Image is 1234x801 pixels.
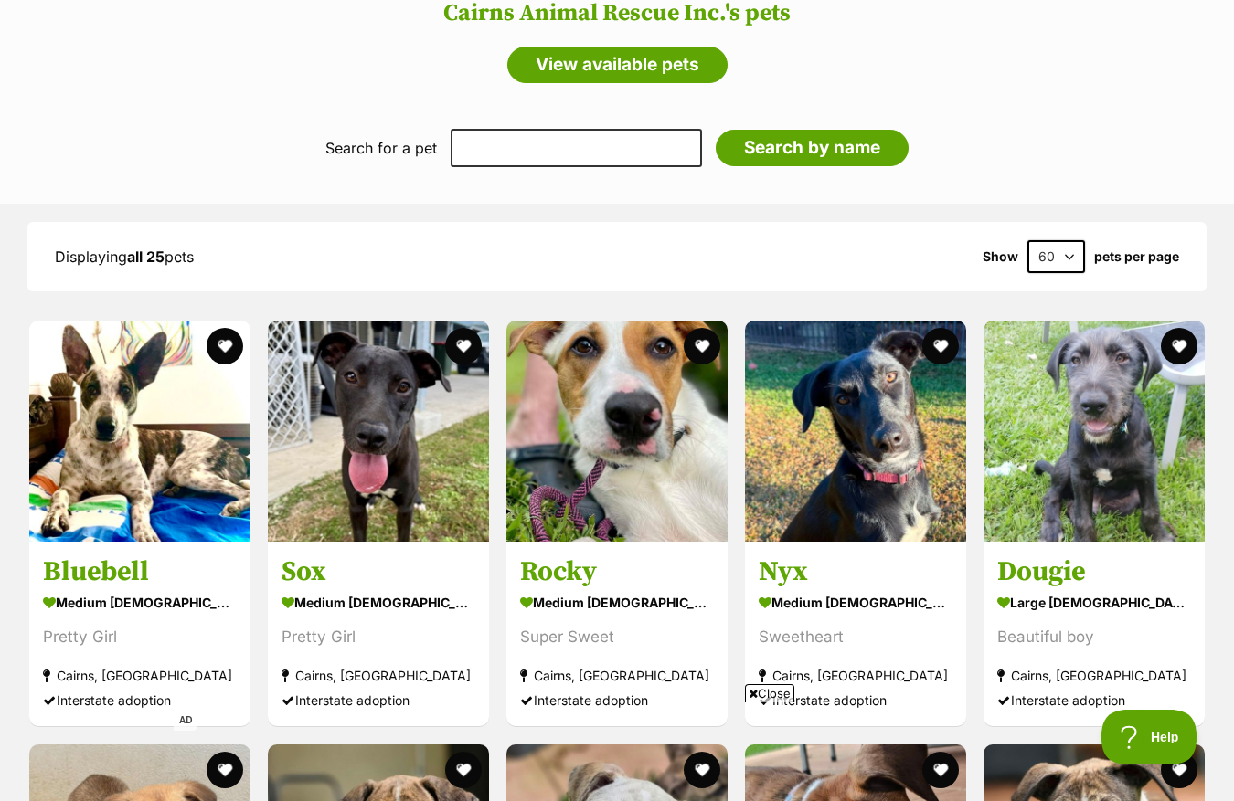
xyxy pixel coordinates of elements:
a: View available pets [507,47,728,83]
div: medium [DEMOGRAPHIC_DATA] Dog [282,590,475,617]
div: Pretty Girl [282,626,475,650]
span: Show [983,249,1018,264]
span: AD [174,710,197,731]
div: medium [DEMOGRAPHIC_DATA] Dog [520,590,714,617]
input: Search by name [716,130,909,166]
a: Sox medium [DEMOGRAPHIC_DATA] Dog Pretty Girl Cairns, [GEOGRAPHIC_DATA] Interstate adoption favou... [268,542,489,727]
button: favourite [922,328,959,364]
h3: Dougie [997,555,1191,590]
a: Nyx medium [DEMOGRAPHIC_DATA] Dog Sweetheart Cairns, [GEOGRAPHIC_DATA] Interstate adoption favourite [745,542,966,727]
div: Interstate adoption [759,689,952,713]
div: large [DEMOGRAPHIC_DATA] Dog [997,590,1191,617]
div: Cairns, [GEOGRAPHIC_DATA] [997,664,1191,689]
div: medium [DEMOGRAPHIC_DATA] Dog [759,590,952,617]
div: Interstate adoption [282,689,475,713]
img: Bluebell [29,321,250,542]
img: Nyx [745,321,966,542]
a: Rocky medium [DEMOGRAPHIC_DATA] Dog Super Sweet Cairns, [GEOGRAPHIC_DATA] Interstate adoption fav... [506,542,728,727]
div: Pretty Girl [43,626,237,650]
span: Close [745,684,794,702]
a: Dougie large [DEMOGRAPHIC_DATA] Dog Beautiful boy Cairns, [GEOGRAPHIC_DATA] Interstate adoption f... [984,542,1205,727]
h3: Bluebell [43,555,237,590]
div: Cairns, [GEOGRAPHIC_DATA] [282,664,475,689]
div: Beautiful boy [997,626,1191,650]
h3: Rocky [520,555,714,590]
div: medium [DEMOGRAPHIC_DATA] Dog [43,590,237,617]
img: Dougie [984,321,1205,542]
button: favourite [1161,328,1197,364]
div: Sweetheart [759,626,952,650]
div: Interstate adoption [520,689,714,713]
strong: all 25 [127,248,165,266]
button: favourite [207,328,243,364]
div: Super Sweet [520,626,714,650]
img: Rocky [506,321,728,542]
div: Cairns, [GEOGRAPHIC_DATA] [759,664,952,689]
div: Interstate adoption [997,689,1191,713]
a: Bluebell medium [DEMOGRAPHIC_DATA] Dog Pretty Girl Cairns, [GEOGRAPHIC_DATA] Interstate adoption ... [29,542,250,727]
iframe: Advertisement [174,710,1060,792]
div: Interstate adoption [43,689,237,713]
button: favourite [684,328,720,364]
label: Search for a pet [325,140,437,156]
button: favourite [1161,752,1197,788]
div: Cairns, [GEOGRAPHIC_DATA] [43,664,237,689]
button: favourite [445,328,482,364]
h3: Nyx [759,555,952,590]
span: Displaying pets [55,248,194,266]
iframe: Help Scout Beacon - Open [1101,710,1197,764]
div: Cairns, [GEOGRAPHIC_DATA] [520,664,714,689]
label: pets per page [1094,249,1179,264]
img: Sox [268,321,489,542]
h3: Sox [282,555,475,590]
